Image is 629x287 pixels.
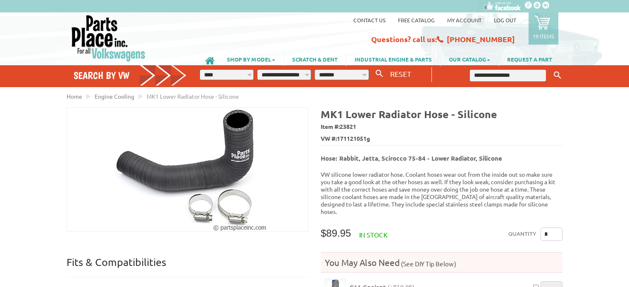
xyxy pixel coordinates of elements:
label: Quantity [508,228,536,241]
a: Log out [494,17,516,24]
a: REQUEST A PART [499,52,560,66]
b: Hose: Rabbit, Jetta, Scirocco 75-84 - Lower Radiator, Silicone [321,154,502,162]
h4: You May Also Need [321,257,562,268]
span: MK1 Lower Radiator Hose - Silicone [147,93,239,100]
a: SHOP BY MODEL [219,52,284,66]
p: 19 items [533,33,554,40]
span: VW #: [321,133,562,145]
p: VW silicone lower radiator hose. Coolant hoses wear out from the inside out so make sure you take... [321,171,562,215]
button: RESET [387,68,415,80]
a: My Account [447,17,481,24]
a: Engine Cooling [95,93,134,100]
a: SCRATCH & DENT [284,52,346,66]
a: Contact us [353,17,386,24]
span: In stock [359,230,388,239]
img: Parts Place Inc! [71,14,146,62]
button: Keyword Search [551,69,564,82]
span: $89.95 [321,228,351,239]
span: 171121051g [337,134,370,143]
span: RESET [390,69,411,78]
button: Search By VW... [372,68,386,80]
p: Fits & Compatibilities [67,256,308,278]
img: MK1 Lower Radiator Hose - Silicone [108,108,267,231]
span: (See DIY Tip Below) [400,260,456,268]
a: 19 items [529,12,558,45]
a: Home [67,93,82,100]
b: MK1 Lower Radiator Hose - Silicone [321,107,497,121]
span: 23821 [340,123,356,130]
h4: Search by VW [74,69,187,81]
a: Free Catalog [398,17,435,24]
a: INDUSTRIAL ENGINE & PARTS [346,52,440,66]
a: OUR CATALOG [441,52,498,66]
span: Item #: [321,121,562,133]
